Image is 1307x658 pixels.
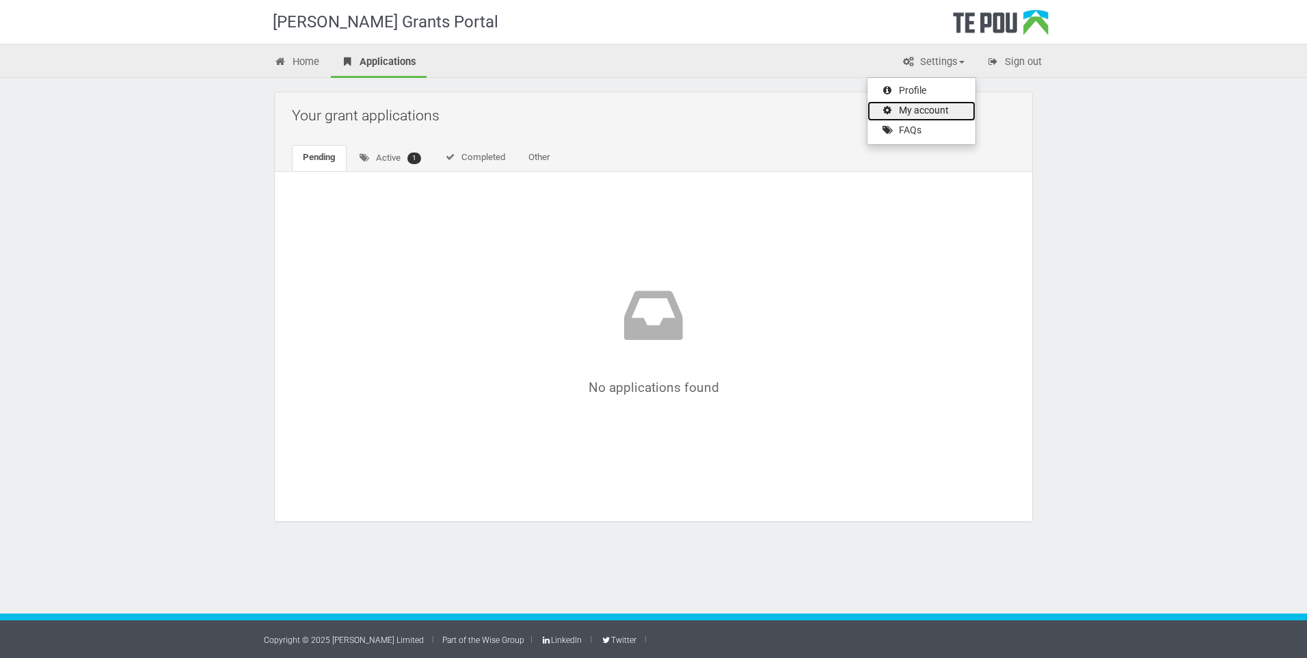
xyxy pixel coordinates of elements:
a: Part of the Wise Group [442,635,524,645]
a: Profile [867,81,975,101]
a: Settings [891,48,975,78]
a: Completed [433,145,516,171]
a: My account [867,101,975,121]
a: Active [348,145,432,172]
a: Pending [292,145,347,171]
a: Copyright © 2025 [PERSON_NAME] Limited [264,635,424,645]
div: No applications found [333,281,974,395]
div: Te Pou Logo [953,10,1049,44]
a: FAQs [867,121,975,141]
a: LinkedIn [541,635,582,645]
a: Applications [331,48,427,78]
span: 1 [407,153,421,164]
a: Other [517,145,561,171]
h2: Your grant applications [292,99,1022,131]
a: Sign out [976,48,1052,78]
a: Twitter [600,635,636,645]
a: Home [264,48,329,78]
